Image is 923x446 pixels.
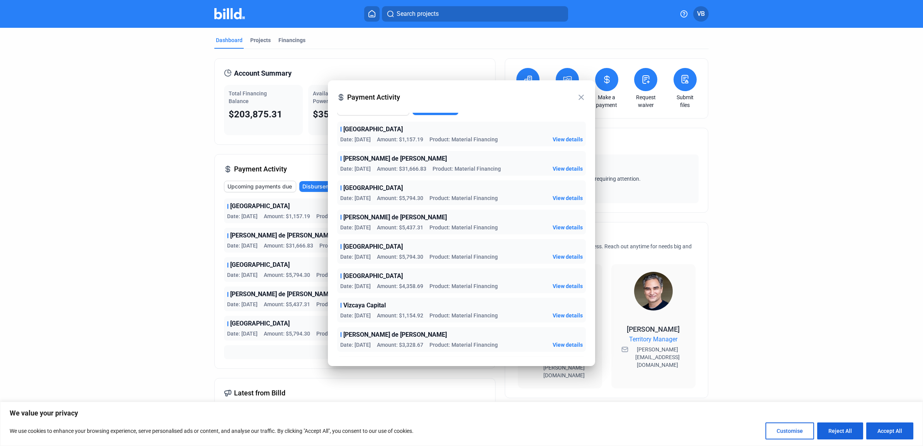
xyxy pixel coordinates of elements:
span: Product: Material Financing [316,212,385,220]
span: Date: [DATE] [227,242,258,249]
a: Request waiver [632,93,659,109]
mat-icon: close [577,93,586,102]
span: Territory Manager [629,335,677,344]
span: Product: Material Financing [429,253,498,261]
span: [GEOGRAPHIC_DATA] [230,260,290,270]
span: Product: Material Financing [319,242,388,249]
span: Date: [DATE] [340,282,371,290]
span: [PERSON_NAME][EMAIL_ADDRESS][DOMAIN_NAME] [630,346,685,369]
span: [PERSON_NAME] de [PERSON_NAME] [343,154,447,163]
span: Date: [DATE] [227,212,258,220]
span: Product: Material Financing [429,224,498,231]
span: Product: Material Financing [429,282,498,290]
span: Amount: $3,328.67 [377,341,423,349]
span: $203,875.31 [229,109,282,120]
span: Payment Activity [234,164,287,175]
button: View details [553,282,583,290]
span: Available Purchasing Power [313,90,365,104]
span: Amount: $1,157.19 [377,136,423,143]
span: Date: [DATE] [340,312,371,319]
span: VB [697,9,705,19]
span: [GEOGRAPHIC_DATA] [230,319,290,328]
span: Amount: $5,794.30 [264,330,310,337]
span: Date: [DATE] [340,194,371,202]
button: View details [553,312,583,319]
div: Dashboard [216,36,243,44]
span: [GEOGRAPHIC_DATA] [343,271,403,281]
p: We value your privacy [10,409,913,418]
span: [PERSON_NAME] de [PERSON_NAME] [343,213,447,222]
button: View details [553,165,583,173]
span: Disbursements [302,183,341,190]
span: Payment Activity [347,92,577,103]
span: Amount: $5,794.30 [264,271,310,279]
button: Reject All [817,422,863,439]
span: [PERSON_NAME] [627,325,680,333]
button: View details [553,194,583,202]
span: [GEOGRAPHIC_DATA] [230,202,290,211]
span: Date: [DATE] [340,341,371,349]
button: View details [553,224,583,231]
span: Amount: $5,437.31 [377,224,423,231]
button: View details [553,341,583,349]
span: Product: Material Financing [316,300,385,308]
span: Total Financing Balance [229,90,267,104]
button: Customise [765,422,814,439]
span: Product: Material Financing [433,165,501,173]
span: Product: Material Financing [429,312,498,319]
span: No items requiring attention. [517,175,695,183]
span: Product: Material Financing [316,271,385,279]
a: Make a payment [593,93,620,109]
span: [PERSON_NAME] de [PERSON_NAME] [230,231,334,240]
button: View details [553,136,583,143]
span: Amount: $5,794.30 [377,253,423,261]
img: Territory Manager [634,272,673,310]
span: Date: [DATE] [340,165,371,173]
span: Amount: $4,358.69 [377,282,423,290]
span: Vizcaya Capital [343,301,386,310]
span: Product: Material Financing [429,136,498,143]
button: Accept All [866,422,913,439]
span: Date: [DATE] [227,271,258,279]
span: Product: Material Financing [316,330,385,337]
span: Amount: $1,157.19 [264,212,310,220]
span: Amount: $5,437.31 [264,300,310,308]
span: $35,548.69 [313,109,361,120]
span: [PERSON_NAME] de [PERSON_NAME] [230,290,334,299]
span: Date: [DATE] [340,224,371,231]
span: Date: [DATE] [227,330,258,337]
div: Projects [250,36,271,44]
button: View details [553,253,583,261]
span: Amount: $31,666.83 [264,242,313,249]
span: [GEOGRAPHIC_DATA] [343,125,403,134]
span: [GEOGRAPHIC_DATA] [343,242,403,251]
span: Product: Material Financing [429,341,498,349]
span: Amount: $1,154.92 [377,312,423,319]
a: Submit files [672,93,699,109]
span: We're here for you and your business. Reach out anytime for needs big and small! [514,243,692,257]
span: Date: [DATE] [340,136,371,143]
p: We use cookies to enhance your browsing experience, serve personalised ads or content, and analys... [10,426,414,436]
span: Latest from Billd [234,388,285,399]
img: Billd Company Logo [214,8,245,19]
span: Upcoming payments due [227,183,292,190]
span: Date: [DATE] [340,253,371,261]
span: [GEOGRAPHIC_DATA] [343,183,403,193]
span: Amount: $5,794.30 [377,194,423,202]
span: Amount: $31,666.83 [377,165,426,173]
span: [PERSON_NAME] de [PERSON_NAME] [343,330,447,339]
span: Product: Material Financing [429,194,498,202]
div: Financings [278,36,305,44]
span: Account Summary [234,68,292,79]
span: Date: [DATE] [227,300,258,308]
span: Search projects [397,9,439,19]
